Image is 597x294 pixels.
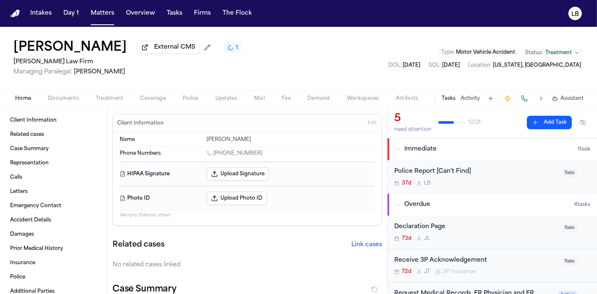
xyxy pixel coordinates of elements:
a: Damages [7,228,100,241]
div: Receive 3P Acknowledgement [394,256,557,265]
span: Immediate [404,145,437,154]
a: Representation [7,156,100,170]
span: Edit [368,120,377,126]
button: Upload Signature [207,167,269,181]
button: Activity [461,95,480,102]
span: 12 / 21 [469,119,481,126]
span: Phone Numbers [120,150,161,157]
button: Upload Photo ID [207,192,267,205]
span: J T [424,268,430,275]
a: Accident Details [7,213,100,227]
div: Open task: Declaration Page [388,216,597,249]
button: Overview [123,6,158,21]
button: Hide completed tasks (⌘⇧H) [575,116,590,129]
span: 1 task [578,146,590,153]
div: No related cases linked [113,261,382,269]
span: Workspaces [347,95,379,102]
a: Related cases [7,128,100,141]
a: Client Information [7,114,100,127]
a: Police [7,271,100,284]
a: Letters [7,185,100,198]
dt: Photo ID [120,192,202,205]
button: Edit Type: Motor Vehicle Accident [439,48,518,57]
span: Type : [441,50,455,55]
img: Finch Logo [10,10,20,18]
h2: Related cases [113,239,165,251]
span: J L [424,235,430,242]
span: External CMS [154,43,195,52]
button: Tasks [442,95,456,102]
button: Overdue4tasks [388,194,597,216]
button: Firms [191,6,214,21]
a: Emergency Contact [7,199,100,213]
button: Intakes [27,6,55,21]
span: Status: [525,49,543,56]
span: [US_STATE], [GEOGRAPHIC_DATA] [493,63,581,68]
span: Location : [468,63,492,68]
a: Case Summary [7,142,100,156]
span: Assistant [560,95,584,102]
span: 37d [402,180,411,187]
button: Add Task [485,93,497,104]
button: Tasks [163,6,186,21]
span: 3P Insurance [443,268,475,275]
button: Assistant [552,95,584,102]
span: L B [424,180,431,187]
span: Treatment [96,95,123,102]
span: Demand [307,95,330,102]
div: Open task: Receive 3P Acknowledgement [388,249,597,283]
span: [DATE] [403,63,420,68]
span: [DATE] [442,63,460,68]
span: Artifacts [396,95,419,102]
span: Home [15,95,31,102]
div: Declaration Page [394,222,557,232]
span: Coverage [140,95,166,102]
button: Matters [87,6,118,21]
button: The Flock [219,6,255,21]
button: Edit DOL: 2025-07-11 [386,61,423,70]
span: Motor Vehicle Accident [456,50,515,55]
p: 14 empty fields not shown. [120,212,375,219]
span: 4 task s [574,201,590,208]
span: Todo [562,224,577,232]
button: Make a Call [518,93,530,104]
span: [PERSON_NAME] [74,69,125,75]
h2: [PERSON_NAME] Law Firm [13,57,241,67]
span: Overdue [404,200,430,209]
a: Insurance [7,256,100,270]
span: Documents [48,95,79,102]
button: Day 1 [60,6,82,21]
span: Fax [282,95,291,102]
span: 72d [402,268,411,275]
span: Police [183,95,199,102]
span: Todo [562,169,577,177]
button: Edit Location: New York, NY [466,61,584,70]
button: Immediate1task [388,138,597,160]
span: Updates [215,95,237,102]
h1: [PERSON_NAME] [13,40,127,55]
a: Call 1 (929) 250-9207 [207,150,262,157]
dt: HIPAA Signature [120,167,202,181]
button: Edit SOL: 2027-07-11 [426,61,462,70]
div: 5 [394,112,432,125]
button: Edit [365,117,379,130]
button: External CMS [137,41,200,54]
span: Treatment [545,49,572,56]
span: DOL : [388,63,401,68]
div: Police Report [Can't Find] [394,167,557,177]
h3: Client Information [115,120,165,127]
div: Open task: Police Report [Can't Find] [388,160,597,193]
button: Link cases [351,241,382,249]
div: need attention [394,126,432,133]
span: Managing Paralegal: [13,69,72,75]
button: Edit matter name [13,40,127,55]
a: Calls [7,171,100,184]
button: Create Immediate Task [502,93,513,104]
